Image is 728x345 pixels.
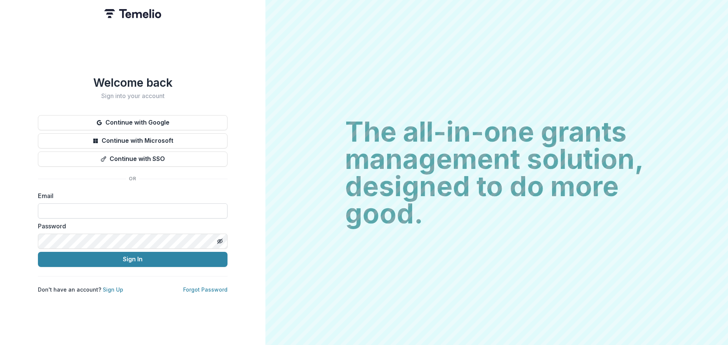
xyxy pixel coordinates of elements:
button: Continue with Google [38,115,227,130]
a: Forgot Password [183,286,227,293]
label: Email [38,191,223,200]
button: Sign In [38,252,227,267]
button: Toggle password visibility [214,235,226,247]
a: Sign Up [103,286,123,293]
button: Continue with Microsoft [38,133,227,148]
h1: Welcome back [38,76,227,89]
p: Don't have an account? [38,286,123,293]
button: Continue with SSO [38,151,227,167]
h2: Sign into your account [38,92,227,100]
label: Password [38,222,223,231]
img: Temelio [104,9,161,18]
